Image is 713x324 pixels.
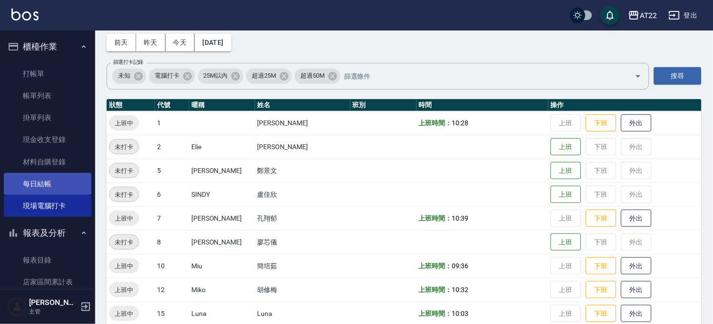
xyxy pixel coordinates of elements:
[621,210,652,227] button: 外出
[109,190,139,200] span: 未打卡
[189,99,255,111] th: 暱稱
[665,7,702,24] button: 登出
[452,310,468,317] span: 10:03
[4,34,91,59] button: 櫃檯作業
[113,59,143,66] label: 篩選打卡記錄
[4,249,91,271] a: 報表目錄
[29,307,78,316] p: 主管
[4,85,91,107] a: 帳單列表
[189,278,255,302] td: Miko
[551,233,581,251] button: 上班
[452,214,468,222] span: 10:39
[419,119,452,127] b: 上班時間：
[4,63,91,85] a: 打帳單
[189,182,255,206] td: SINDY
[419,214,452,222] b: 上班時間：
[198,71,234,81] span: 25M以內
[189,254,255,278] td: Miu
[452,119,468,127] span: 10:28
[621,305,652,323] button: 外出
[155,99,189,111] th: 代號
[155,206,189,230] td: 7
[255,254,350,278] td: 簡培茹
[452,262,468,270] span: 09:36
[112,71,136,81] span: 未知
[155,135,189,159] td: 2
[419,262,452,270] b: 上班時間：
[255,111,350,135] td: [PERSON_NAME]
[295,71,330,81] span: 超過50M
[621,281,652,299] button: 外出
[621,114,652,132] button: 外出
[295,69,340,84] div: 超過50M
[109,142,139,152] span: 未打卡
[155,111,189,135] td: 1
[109,237,139,247] span: 未打卡
[586,257,616,275] button: 下班
[419,286,452,294] b: 上班時間：
[155,182,189,206] td: 6
[136,34,166,51] button: 昨天
[195,34,231,51] button: [DATE]
[419,310,452,317] b: 上班時間：
[246,71,282,81] span: 超過25M
[107,99,155,111] th: 狀態
[551,138,581,156] button: 上班
[246,69,292,84] div: 超過25M
[601,6,620,25] button: save
[109,261,139,271] span: 上班中
[11,9,39,20] img: Logo
[621,257,652,275] button: 外出
[109,118,139,128] span: 上班中
[342,68,618,84] input: 篩選條件
[8,297,27,316] img: Person
[155,278,189,302] td: 12
[4,151,91,173] a: 材料自購登錄
[109,309,139,319] span: 上班中
[4,271,91,293] a: 店家區間累計表
[189,159,255,182] td: [PERSON_NAME]
[29,298,78,307] h5: [PERSON_NAME]
[155,254,189,278] td: 10
[255,135,350,159] td: [PERSON_NAME]
[107,34,136,51] button: 前天
[255,278,350,302] td: 胡修梅
[624,6,661,25] button: AT22
[4,107,91,129] a: 掛單列表
[149,69,195,84] div: 電腦打卡
[452,286,468,294] span: 10:32
[551,162,581,180] button: 上班
[4,221,91,245] button: 報表及分析
[640,10,657,21] div: AT22
[586,114,616,132] button: 下班
[255,182,350,206] td: 盧佳欣
[109,213,139,223] span: 上班中
[166,34,195,51] button: 今天
[631,69,646,84] button: Open
[189,230,255,254] td: [PERSON_NAME]
[155,230,189,254] td: 8
[586,210,616,227] button: 下班
[109,285,139,295] span: 上班中
[149,71,185,81] span: 電腦打卡
[416,99,548,111] th: 時間
[654,67,702,85] button: 搜尋
[255,99,350,111] th: 姓名
[198,69,244,84] div: 25M以內
[189,206,255,230] td: [PERSON_NAME]
[586,305,616,323] button: 下班
[551,186,581,203] button: 上班
[4,173,91,195] a: 每日結帳
[548,99,702,111] th: 操作
[255,159,350,182] td: 鄭景文
[155,159,189,182] td: 5
[255,230,350,254] td: 廖芯儀
[255,206,350,230] td: 孔翔郁
[189,135,255,159] td: Elie
[109,166,139,176] span: 未打卡
[4,129,91,151] a: 現金收支登錄
[586,281,616,299] button: 下班
[112,69,146,84] div: 未知
[350,99,416,111] th: 班別
[4,195,91,217] a: 現場電腦打卡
